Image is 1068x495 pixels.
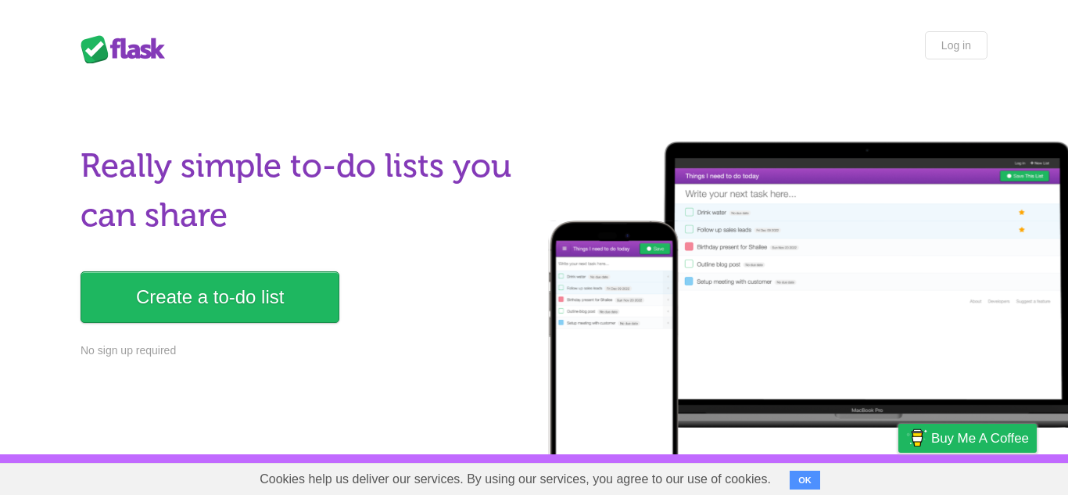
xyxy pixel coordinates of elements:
[931,425,1029,452] span: Buy me a coffee
[790,471,820,490] button: OK
[898,424,1037,453] a: Buy me a coffee
[925,31,987,59] a: Log in
[81,343,525,359] p: No sign up required
[906,425,927,451] img: Buy me a coffee
[81,142,525,240] h1: Really simple to-do lists you can share
[81,35,174,63] div: Flask Lists
[81,271,339,323] a: Create a to-do list
[244,464,787,495] span: Cookies help us deliver our services. By using our services, you agree to our use of cookies.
